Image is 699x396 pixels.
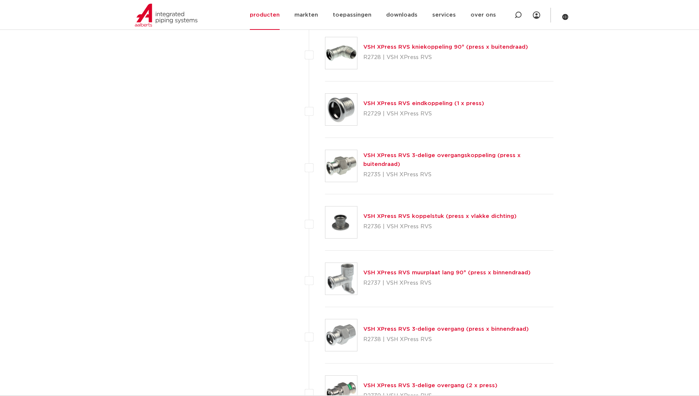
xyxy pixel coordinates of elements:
p: R2737 | VSH XPress RVS [363,277,531,289]
a: VSH XPress RVS 3-delige overgang (press x binnendraad) [363,326,529,332]
p: R2728 | VSH XPress RVS [363,52,528,63]
img: Thumbnail for VSH XPress RVS eindkoppeling (1 x press) [325,94,357,125]
p: R2736 | VSH XPress RVS [363,221,517,233]
img: Thumbnail for VSH XPress RVS 3-delige overgang (press x binnendraad) [325,319,357,351]
a: VSH XPress RVS koppelstuk (press x vlakke dichting) [363,213,517,219]
img: Thumbnail for VSH XPress RVS muurplaat lang 90° (press x binnendraad) [325,263,357,295]
a: VSH XPress RVS muurplaat lang 90° (press x binnendraad) [363,270,531,275]
a: VSH XPress RVS 3-delige overgang (2 x press) [363,383,497,388]
a: VSH XPress RVS eindkoppeling (1 x press) [363,101,484,106]
a: VSH XPress RVS 3-delige overgangskoppeling (press x buitendraad) [363,153,521,167]
a: VSH XPress RVS kniekoppeling 90° (press x buitendraad) [363,44,528,50]
img: Thumbnail for VSH XPress RVS kniekoppeling 90° (press x buitendraad) [325,37,357,69]
p: R2738 | VSH XPress RVS [363,334,529,345]
p: R2735 | VSH XPress RVS [363,169,554,181]
p: R2729 | VSH XPress RVS [363,108,484,120]
img: Thumbnail for VSH XPress RVS koppelstuk (press x vlakke dichting) [325,206,357,238]
img: Thumbnail for VSH XPress RVS 3-delige overgangskoppeling (press x buitendraad) [325,150,357,182]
